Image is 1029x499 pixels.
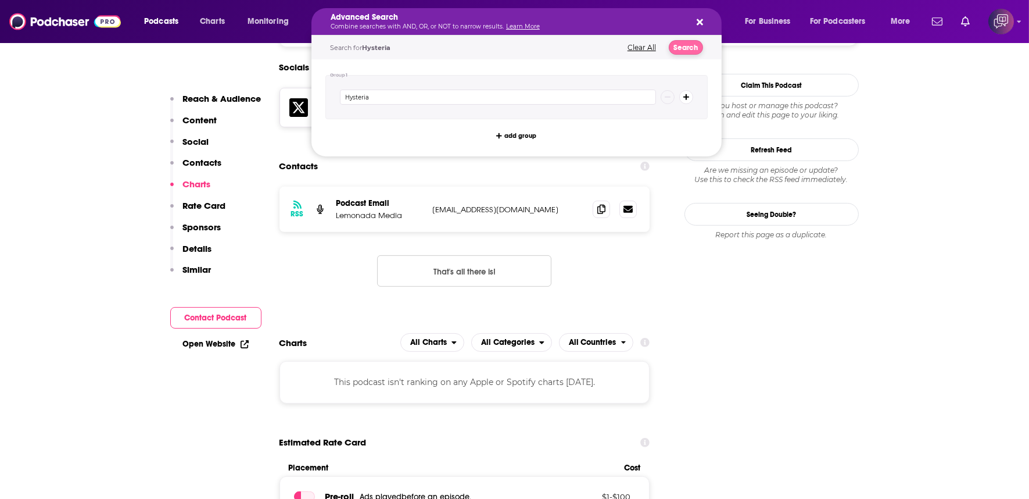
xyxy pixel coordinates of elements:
a: Open Website [183,339,249,349]
button: Details [170,243,212,265]
p: Combine searches with AND, OR, or NOT to narrow results. [331,24,684,30]
h2: Socials [279,56,310,79]
p: Rate Card [183,200,226,211]
div: Are we missing an episode or update? Use this to check the RSS feed immediately. [684,166,859,184]
button: Nothing here. [377,255,551,287]
p: Lemonada Media [336,211,424,220]
button: Sponsors [170,222,221,243]
span: add group [504,133,536,139]
a: Learn More [506,23,540,30]
div: Claim and edit this page to your liking. [684,101,859,120]
button: Show profile menu [988,9,1014,34]
p: Podcast Email [336,198,424,208]
span: Logged in as corioliscompany [988,9,1014,34]
span: Search for [330,44,390,52]
p: Reach & Audience [183,93,261,104]
input: Type a keyword or phrase... [340,90,656,105]
p: Contacts [183,157,222,168]
button: Similar [170,264,211,286]
img: Podchaser - Follow, Share and Rate Podcasts [9,10,121,33]
button: open menu [737,12,805,31]
span: More [891,13,910,30]
h2: Countries [559,333,634,352]
h2: Platforms [400,333,464,352]
a: Charts [192,12,232,31]
button: add group [493,129,540,142]
button: open menu [559,333,634,352]
button: Refresh Feed [684,138,859,161]
button: Social [170,136,209,158]
p: Charts [183,179,211,190]
p: Social [183,136,209,147]
span: Hysteria [362,44,390,52]
div: Report this page as a duplicate. [684,230,859,240]
p: Content [183,115,217,126]
button: Claim This Podcast [684,74,859,97]
p: Details [183,243,212,254]
button: Reach & Audience [170,93,261,115]
a: Show notifications dropdown [956,12,974,31]
button: Search [669,40,703,55]
button: open menu [802,12,883,31]
span: For Business [745,13,791,30]
div: This podcast isn't ranking on any Apple or Spotify charts [DATE]. [279,361,650,403]
span: All Countries [569,338,616,347]
h5: Advanced Search [331,13,684,22]
span: Charts [200,13,225,30]
button: Charts [170,179,211,200]
h3: RSS [291,209,304,219]
button: Clear All [624,44,659,52]
span: Estimated Rate Card [279,432,367,454]
h2: Charts [279,337,307,348]
p: Similar [183,264,211,275]
span: All Categories [481,338,535,347]
span: Placement [289,463,615,473]
a: Seeing Double? [684,203,859,226]
span: All Charts [410,338,447,347]
button: Contacts [170,157,222,179]
div: Search podcasts, credits, & more... [322,8,733,35]
h4: Group 1 [330,73,348,78]
span: For Podcasters [810,13,866,30]
span: Do you host or manage this podcast? [684,101,859,111]
button: open menu [400,333,464,352]
h2: Contacts [279,155,318,177]
span: Podcasts [144,13,178,30]
h2: Categories [471,333,552,352]
a: Show notifications dropdown [927,12,947,31]
button: Contact Podcast [170,307,261,329]
button: open menu [239,12,304,31]
span: Cost [624,463,640,473]
button: open menu [136,12,193,31]
button: Content [170,115,217,136]
button: open menu [471,333,552,352]
button: open menu [883,12,925,31]
span: Monitoring [248,13,289,30]
button: Rate Card [170,200,226,222]
p: Sponsors [183,222,221,233]
p: [EMAIL_ADDRESS][DOMAIN_NAME] [433,205,584,215]
img: User Profile [988,9,1014,34]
